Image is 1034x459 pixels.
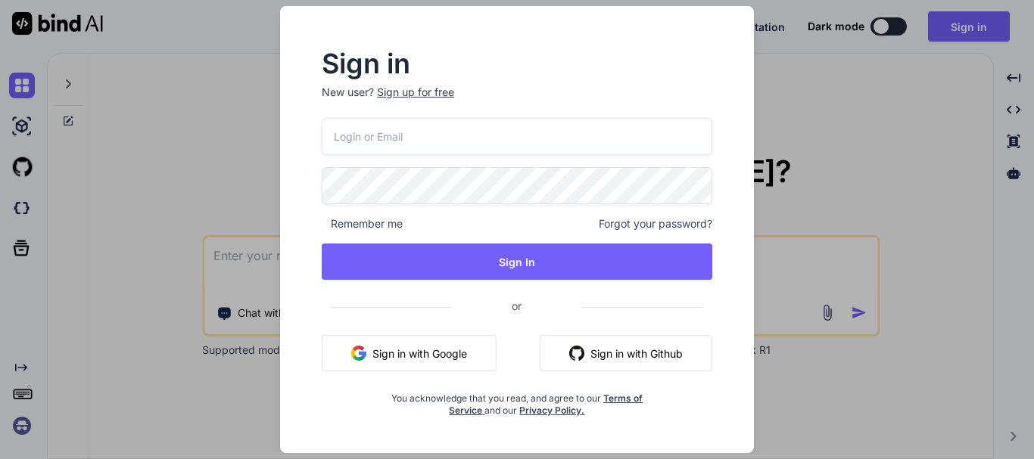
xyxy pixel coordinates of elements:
div: Sign up for free [377,85,454,100]
button: Sign in with Google [322,335,497,371]
div: You acknowledge that you read, and agree to our and our [387,383,647,417]
p: New user? [322,85,712,118]
input: Login or Email [322,118,712,155]
span: Forgot your password? [599,216,712,231]
a: Terms of Service [449,392,643,416]
img: google [351,346,366,361]
span: or [451,287,582,324]
button: Sign in with Github [540,335,712,371]
h2: Sign in [322,51,712,76]
button: Sign In [322,243,712,280]
span: Remember me [322,216,403,231]
img: github [569,346,584,361]
a: Privacy Policy. [519,405,584,416]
